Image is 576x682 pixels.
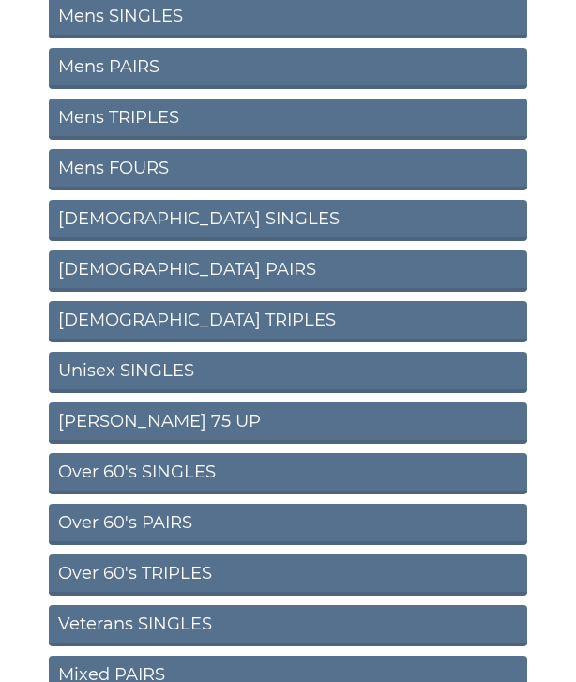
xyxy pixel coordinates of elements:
a: [PERSON_NAME] 75 UP [49,402,527,444]
a: Mens FOURS [49,149,527,190]
a: Mens TRIPLES [49,99,527,140]
a: Unisex SINGLES [49,352,527,393]
a: Over 60's PAIRS [49,504,527,545]
a: [DEMOGRAPHIC_DATA] TRIPLES [49,301,527,342]
a: Mens PAIRS [49,48,527,89]
a: Over 60's SINGLES [49,453,527,494]
a: Veterans SINGLES [49,605,527,646]
a: [DEMOGRAPHIC_DATA] PAIRS [49,250,527,292]
a: Over 60's TRIPLES [49,554,527,596]
a: [DEMOGRAPHIC_DATA] SINGLES [49,200,527,241]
